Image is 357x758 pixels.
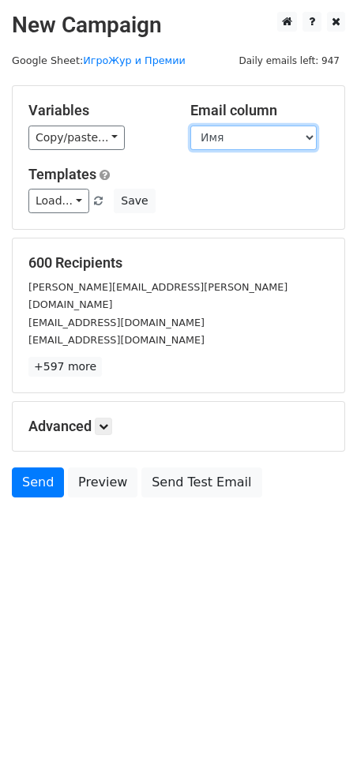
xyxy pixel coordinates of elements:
[28,357,102,377] a: +597 more
[68,467,137,497] a: Preview
[28,189,89,213] a: Load...
[141,467,261,497] a: Send Test Email
[233,54,345,66] a: Daily emails left: 947
[28,317,205,328] small: [EMAIL_ADDRESS][DOMAIN_NAME]
[83,54,186,66] a: ИгроЖур и Премии
[28,126,125,150] a: Copy/paste...
[190,102,329,119] h5: Email column
[278,682,357,758] iframe: Chat Widget
[28,166,96,182] a: Templates
[233,52,345,69] span: Daily emails left: 947
[28,334,205,346] small: [EMAIL_ADDRESS][DOMAIN_NAME]
[28,254,329,272] h5: 600 Recipients
[28,418,329,435] h5: Advanced
[114,189,155,213] button: Save
[12,12,345,39] h2: New Campaign
[12,54,186,66] small: Google Sheet:
[28,102,167,119] h5: Variables
[28,281,287,311] small: [PERSON_NAME][EMAIL_ADDRESS][PERSON_NAME][DOMAIN_NAME]
[12,467,64,497] a: Send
